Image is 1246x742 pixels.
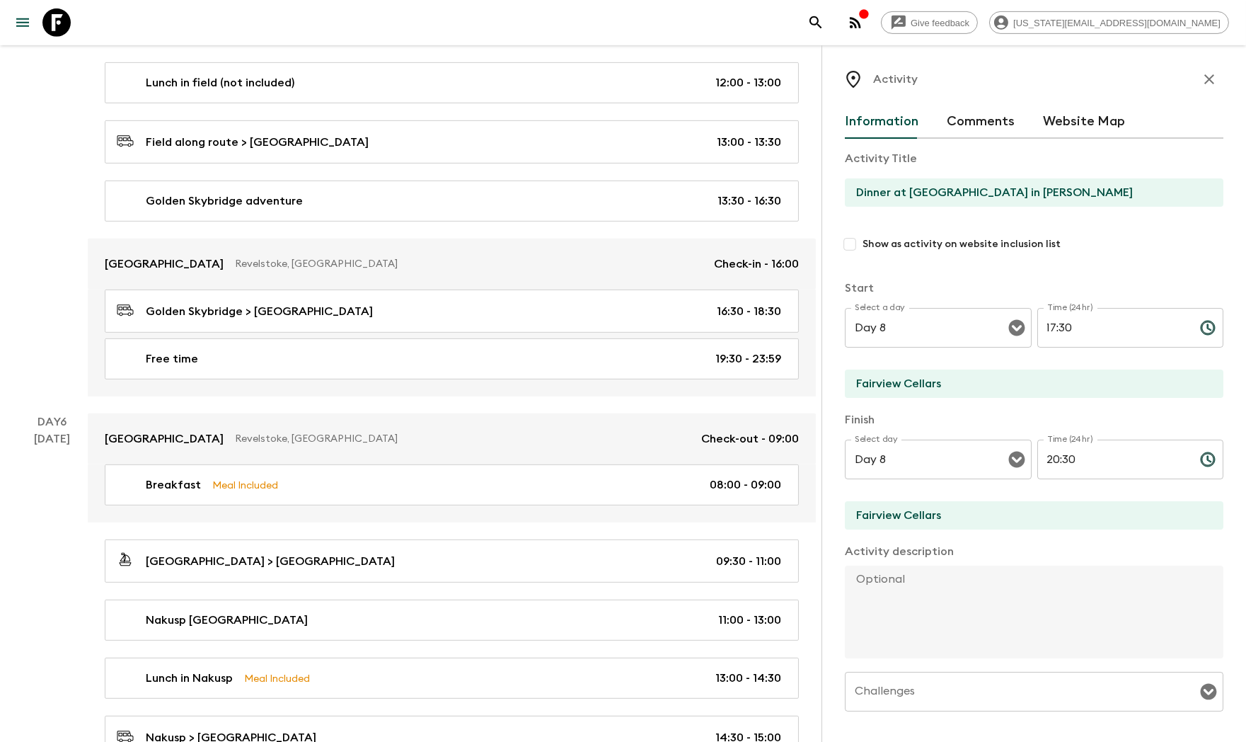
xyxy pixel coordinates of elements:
[105,338,799,379] a: Free time19:30 - 23:59
[989,11,1229,34] div: [US_STATE][EMAIL_ADDRESS][DOMAIN_NAME]
[845,411,1223,428] p: Finish
[1007,318,1027,338] button: Open
[855,433,898,445] label: Select day
[855,302,905,314] label: Select a day
[105,181,799,222] a: Golden Skybridge adventure13:30 - 16:30
[1047,302,1093,314] label: Time (24hr)
[88,239,816,290] a: [GEOGRAPHIC_DATA]Revelstoke, [GEOGRAPHIC_DATA]Check-in - 16:00
[716,553,781,570] p: 09:30 - 11:00
[146,74,294,91] p: Lunch in field (not included)
[717,134,781,151] p: 13:00 - 13:30
[701,430,799,447] p: Check-out - 09:00
[863,237,1061,251] span: Show as activity on website inclusion list
[105,430,224,447] p: [GEOGRAPHIC_DATA]
[714,256,799,273] p: Check-in - 16:00
[235,432,690,446] p: Revelstoke, [GEOGRAPHIC_DATA]
[105,290,799,333] a: Golden Skybridge > [GEOGRAPHIC_DATA]16:30 - 18:30
[146,476,201,493] p: Breakfast
[903,18,977,28] span: Give feedback
[845,370,1212,398] input: Start Location
[710,476,781,493] p: 08:00 - 09:00
[146,193,303,210] p: Golden Skybridge adventure
[1037,308,1189,348] input: hh:mm
[105,256,224,273] p: [GEOGRAPHIC_DATA]
[235,257,703,271] p: Revelstoke, [GEOGRAPHIC_DATA]
[17,413,88,430] p: Day 6
[212,477,278,493] p: Meal Included
[845,543,1223,560] p: Activity description
[845,105,918,139] button: Information
[715,670,781,687] p: 13:00 - 14:30
[802,8,830,37] button: search adventures
[717,193,781,210] p: 13:30 - 16:30
[947,105,1015,139] button: Comments
[8,8,37,37] button: menu
[845,178,1212,207] input: E.g Hozuagawa boat tour
[105,62,799,103] a: Lunch in field (not included)12:00 - 13:00
[873,71,918,88] p: Activity
[845,280,1223,297] p: Start
[146,670,233,687] p: Lunch in Nakusp
[244,670,310,686] p: Meal Included
[1043,105,1125,139] button: Website Map
[881,11,978,34] a: Give feedback
[717,303,781,320] p: 16:30 - 18:30
[845,150,1223,167] p: Activity Title
[715,74,781,91] p: 12:00 - 13:00
[146,553,395,570] p: [GEOGRAPHIC_DATA] > [GEOGRAPHIC_DATA]
[105,464,799,506] a: BreakfastMeal Included08:00 - 09:00
[1037,440,1189,479] input: hh:mm
[718,612,781,629] p: 11:00 - 13:00
[105,120,799,164] a: Field along route > [GEOGRAPHIC_DATA]13:00 - 13:30
[146,134,369,151] p: Field along route > [GEOGRAPHIC_DATA]
[146,303,373,320] p: Golden Skybridge > [GEOGRAPHIC_DATA]
[105,658,799,699] a: Lunch in NakuspMeal Included13:00 - 14:30
[1194,445,1222,474] button: Choose time, selected time is 8:30 PM
[1005,18,1228,28] span: [US_STATE][EMAIL_ADDRESS][DOMAIN_NAME]
[715,350,781,367] p: 19:30 - 23:59
[845,501,1212,530] input: End Location (leave blank if same as Start)
[88,413,816,464] a: [GEOGRAPHIC_DATA]Revelstoke, [GEOGRAPHIC_DATA]Check-out - 09:00
[1047,433,1093,445] label: Time (24hr)
[1007,450,1027,469] button: Open
[1199,682,1218,702] button: Open
[146,350,198,367] p: Free time
[105,600,799,641] a: Nakusp [GEOGRAPHIC_DATA]11:00 - 13:00
[146,612,308,629] p: Nakusp [GEOGRAPHIC_DATA]
[105,540,799,583] a: [GEOGRAPHIC_DATA] > [GEOGRAPHIC_DATA]09:30 - 11:00
[1194,314,1222,342] button: Choose time, selected time is 5:30 PM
